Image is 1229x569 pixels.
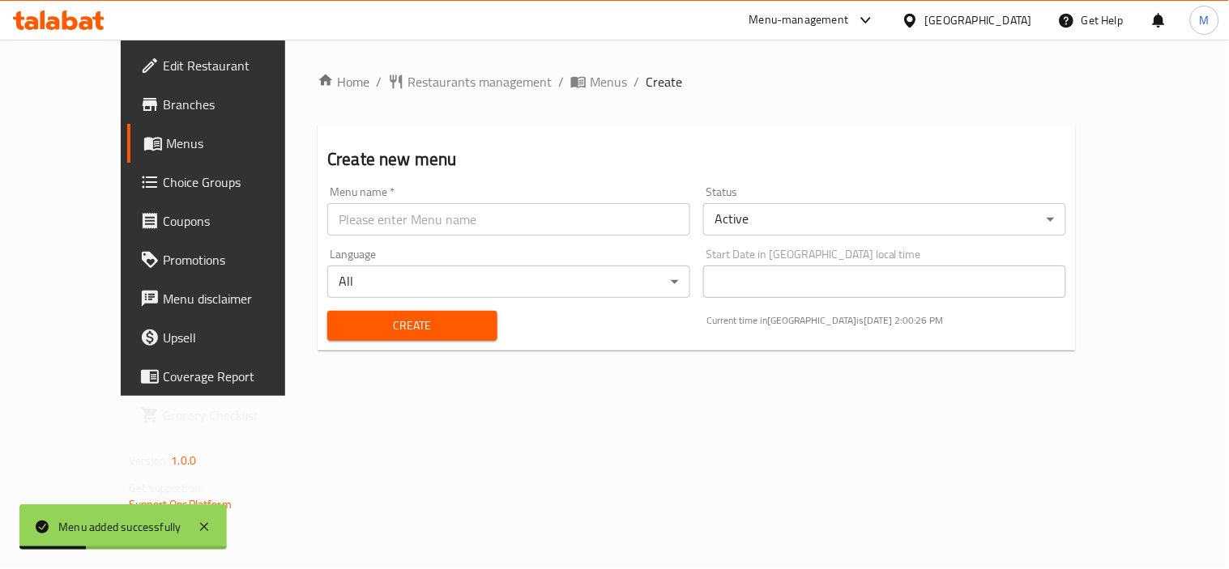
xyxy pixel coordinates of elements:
[1200,11,1210,29] span: M
[58,518,181,536] div: Menu added successfully
[129,450,169,471] span: Version:
[925,11,1032,29] div: [GEOGRAPHIC_DATA]
[327,147,1066,172] h2: Create new menu
[127,124,326,163] a: Menus
[129,494,232,515] a: Support.OpsPlatform
[163,56,313,75] span: Edit Restaurant
[408,72,552,91] span: Restaurants management
[749,11,849,30] div: Menu-management
[327,265,690,298] div: All
[127,240,326,279] a: Promotions
[327,203,690,236] input: Please enter Menu name
[163,289,313,308] span: Menu disclaimer
[129,478,203,499] span: Get support on:
[318,72,369,91] a: Home
[127,396,326,435] a: Grocery Checklist
[703,203,1066,236] div: Active
[163,211,313,231] span: Coupons
[590,72,627,91] span: Menus
[706,313,1066,328] p: Current time in [GEOGRAPHIC_DATA] is [DATE] 2:00:26 PM
[127,163,326,202] a: Choice Groups
[376,72,382,91] li: /
[570,72,627,91] a: Menus
[163,406,313,425] span: Grocery Checklist
[163,172,313,192] span: Choice Groups
[163,328,313,347] span: Upsell
[127,202,326,240] a: Coupons
[127,318,326,357] a: Upsell
[163,95,313,114] span: Branches
[318,72,1076,91] nav: breadcrumb
[558,72,564,91] li: /
[340,316,484,336] span: Create
[646,72,682,91] span: Create
[127,357,326,396] a: Coverage Report
[634,72,639,91] li: /
[171,450,196,471] span: 1.0.0
[388,72,552,91] a: Restaurants management
[166,134,313,153] span: Menus
[127,85,326,124] a: Branches
[163,367,313,386] span: Coverage Report
[163,250,313,270] span: Promotions
[127,46,326,85] a: Edit Restaurant
[327,311,497,341] button: Create
[127,279,326,318] a: Menu disclaimer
